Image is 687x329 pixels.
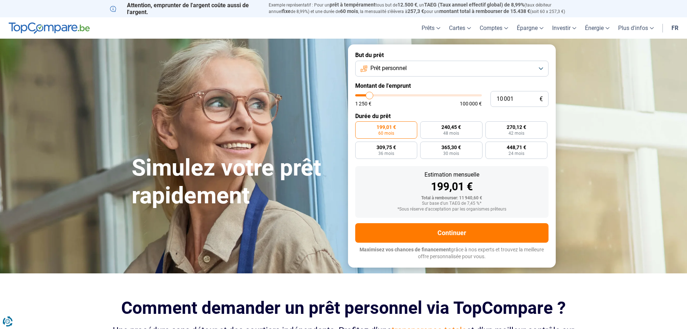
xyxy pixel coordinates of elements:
[355,82,549,89] label: Montant de l'emprunt
[370,64,407,72] span: Prêt personnel
[443,151,459,156] span: 30 mois
[507,125,526,130] span: 270,12 €
[340,8,358,14] span: 60 mois
[361,201,543,206] div: Sur base d'un TAEG de 7,45 %*
[614,17,658,39] a: Plus d'infos
[540,96,543,102] span: €
[397,2,417,8] span: 12.500 €
[9,22,90,34] img: TopCompare
[355,52,549,59] label: But du prêt
[439,8,530,14] span: montant total à rembourser de 15.438 €
[282,8,291,14] span: fixe
[355,113,549,120] label: Durée du prêt
[441,125,461,130] span: 240,45 €
[667,17,683,39] a: fr
[376,145,396,150] span: 309,75 €
[355,61,549,77] button: Prêt personnel
[445,17,475,39] a: Cartes
[330,2,375,8] span: prêt à tempérament
[378,151,394,156] span: 36 mois
[361,172,543,178] div: Estimation mensuelle
[441,145,461,150] span: 365,30 €
[269,2,577,15] p: Exemple représentatif : Pour un tous but de , un (taux débiteur annuel de 8,99%) et une durée de ...
[132,154,339,210] h1: Simulez votre prêt rapidement
[361,181,543,192] div: 199,01 €
[378,131,394,135] span: 60 mois
[548,17,581,39] a: Investir
[507,145,526,150] span: 448,71 €
[355,223,549,243] button: Continuer
[581,17,614,39] a: Énergie
[361,207,543,212] div: *Sous réserve d'acceptation par les organismes prêteurs
[110,2,260,16] p: Attention, emprunter de l'argent coûte aussi de l'argent.
[376,125,396,130] span: 199,01 €
[355,246,549,260] p: grâce à nos experts et trouvez la meilleure offre personnalisée pour vous.
[417,17,445,39] a: Prêts
[460,101,482,106] span: 100 000 €
[408,8,424,14] span: 257,3 €
[443,131,459,135] span: 48 mois
[361,196,543,201] div: Total à rembourser: 11 940,60 €
[512,17,548,39] a: Épargne
[508,131,524,135] span: 42 mois
[508,151,524,156] span: 24 mois
[424,2,524,8] span: TAEG (Taux annuel effectif global) de 8,99%
[355,101,371,106] span: 1 250 €
[110,298,577,318] h2: Comment demander un prêt personnel via TopCompare ?
[475,17,512,39] a: Comptes
[360,247,451,252] span: Maximisez vos chances de financement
